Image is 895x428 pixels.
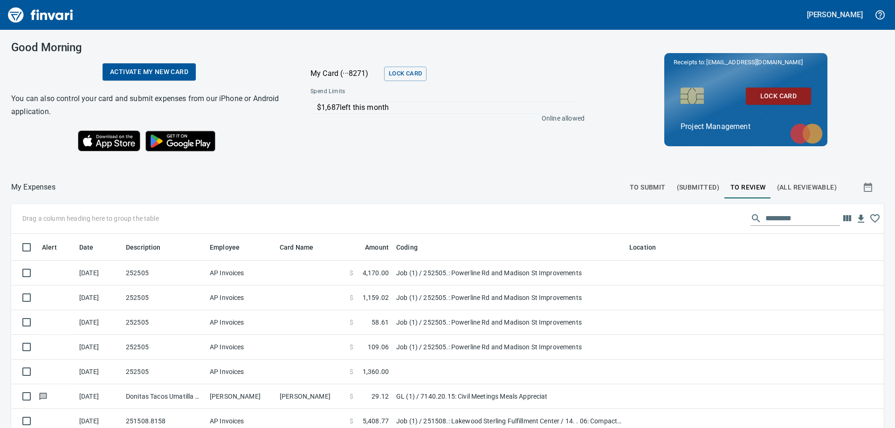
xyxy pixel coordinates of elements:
[122,310,206,335] td: 252505
[372,392,389,401] span: 29.12
[206,261,276,285] td: AP Invoices
[122,360,206,384] td: 252505
[854,176,884,198] button: Show transactions within a particular date range
[79,242,106,253] span: Date
[76,335,122,360] td: [DATE]
[368,342,389,352] span: 109.06
[76,261,122,285] td: [DATE]
[629,242,656,253] span: Location
[42,242,57,253] span: Alert
[310,87,464,96] span: Spend Limits
[317,102,580,113] p: $1,687 left this month
[103,63,196,81] a: Activate my new card
[122,261,206,285] td: 252505
[392,384,626,409] td: GL (1) / 7140.20.15: Civil Meetings Meals Appreciat
[122,285,206,310] td: 252505
[681,121,811,132] p: Project Management
[805,7,865,22] button: [PERSON_NAME]
[350,367,353,376] span: $
[11,182,55,193] p: My Expenses
[206,310,276,335] td: AP Invoices
[350,342,353,352] span: $
[126,242,161,253] span: Description
[392,261,626,285] td: Job (1) / 252505.: Powerline Rd and Madison St Improvements
[280,242,325,253] span: Card Name
[22,214,159,223] p: Drag a column heading here to group the table
[11,92,287,118] h6: You can also control your card and submit expenses from our iPhone or Android application.
[276,384,346,409] td: [PERSON_NAME]
[854,212,868,226] button: Download Table
[363,367,389,376] span: 1,360.00
[76,285,122,310] td: [DATE]
[122,335,206,360] td: 252505
[746,88,811,105] button: Lock Card
[353,242,389,253] span: Amount
[76,360,122,384] td: [DATE]
[730,182,766,193] span: To Review
[310,68,380,79] p: My Card (···8271)
[705,58,803,67] span: [EMAIL_ADDRESS][DOMAIN_NAME]
[79,242,94,253] span: Date
[206,285,276,310] td: AP Invoices
[206,335,276,360] td: AP Invoices
[206,360,276,384] td: AP Invoices
[365,242,389,253] span: Amount
[110,66,188,78] span: Activate my new card
[753,90,804,102] span: Lock Card
[350,293,353,302] span: $
[11,182,55,193] nav: breadcrumb
[6,4,76,26] img: Finvari
[350,268,353,278] span: $
[350,416,353,426] span: $
[396,242,430,253] span: Coding
[807,10,863,20] h5: [PERSON_NAME]
[76,310,122,335] td: [DATE]
[840,211,854,225] button: Choose columns to display
[677,182,719,193] span: (Submitted)
[11,41,287,54] h3: Good Morning
[210,242,240,253] span: Employee
[785,119,827,149] img: mastercard.svg
[303,114,585,123] p: Online allowed
[392,285,626,310] td: Job (1) / 252505.: Powerline Rd and Madison St Improvements
[629,242,668,253] span: Location
[280,242,313,253] span: Card Name
[392,335,626,360] td: Job (1) / 252505.: Powerline Rd and Madison St Improvements
[78,130,140,151] img: Download on the App Store
[350,392,353,401] span: $
[363,268,389,278] span: 4,170.00
[210,242,252,253] span: Employee
[396,242,418,253] span: Coding
[140,126,220,156] img: Get it on Google Play
[122,384,206,409] td: Donitas Tacos Umatilla OR
[777,182,837,193] span: (All Reviewable)
[363,416,389,426] span: 5,408.77
[868,211,882,225] button: Click to remember these column choices
[630,182,666,193] span: To Submit
[42,242,69,253] span: Alert
[126,242,173,253] span: Description
[372,318,389,327] span: 58.61
[392,310,626,335] td: Job (1) / 252505.: Powerline Rd and Madison St Improvements
[674,58,818,67] p: Receipts to:
[363,293,389,302] span: 1,159.02
[38,393,48,399] span: Has messages
[206,384,276,409] td: [PERSON_NAME]
[76,384,122,409] td: [DATE]
[384,67,427,81] button: Lock Card
[389,68,422,79] span: Lock Card
[350,318,353,327] span: $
